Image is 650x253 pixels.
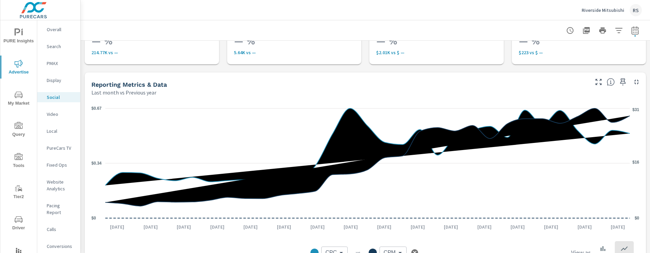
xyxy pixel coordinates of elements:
button: Minimize Widget [631,77,642,87]
p: Overall [47,26,75,33]
div: Fixed Ops [37,160,80,170]
p: [DATE] [205,224,229,230]
button: Make Fullscreen [593,77,604,87]
div: Pacing Report [37,201,80,217]
p: [DATE] [406,224,430,230]
p: Last month vs Previous year [91,88,156,97]
p: Calls [47,226,75,233]
p: 214.77K vs — [91,50,212,55]
span: Understand Social data over time and see how metrics compare to each other. [607,78,615,86]
p: [DATE] [439,224,463,230]
p: [DATE] [139,224,162,230]
h5: Reporting Metrics & Data [91,81,167,88]
p: PureCars TV [47,145,75,151]
p: Social [47,94,75,101]
text: $0 [91,216,96,220]
h3: — % [234,36,355,47]
p: [DATE] [105,224,129,230]
div: Social [37,92,80,102]
text: $0 [635,216,640,220]
div: PMAX [37,58,80,68]
div: RS [630,4,642,16]
p: Fixed Ops [47,162,75,168]
div: Video [37,109,80,119]
span: Driver [2,215,35,232]
p: PMAX [47,60,75,67]
span: Tools [2,153,35,170]
p: [DATE] [506,224,529,230]
p: Website Analytics [47,178,75,192]
p: [DATE] [473,224,496,230]
p: [DATE] [306,224,329,230]
p: Display [47,77,75,84]
p: Riverside Mitsubishi [582,7,624,13]
text: $31 [632,107,639,112]
p: [DATE] [239,224,262,230]
span: PURE Insights [2,28,35,45]
div: Search [37,41,80,51]
div: Conversions [37,241,80,251]
h3: — % [376,36,497,47]
p: $2,006 vs $ — [376,50,497,55]
text: $16 [632,160,639,165]
text: $0.34 [91,161,102,166]
div: Overall [37,24,80,35]
h3: — % [519,36,640,47]
span: Tier2 [2,184,35,201]
div: Local [37,126,80,136]
p: Video [47,111,75,118]
div: Display [37,75,80,85]
text: $0.67 [91,106,102,111]
span: Query [2,122,35,139]
span: Advertise [2,60,35,76]
button: Apply Filters [612,24,626,37]
div: Website Analytics [37,177,80,194]
p: 5.64K vs — [234,50,355,55]
p: Search [47,43,75,50]
button: Print Report [596,24,609,37]
div: PureCars TV [37,143,80,153]
p: [DATE] [372,224,396,230]
p: [DATE] [339,224,363,230]
p: [DATE] [539,224,563,230]
span: My Market [2,91,35,107]
p: $223 vs $ — [519,50,640,55]
p: [DATE] [172,224,196,230]
p: [DATE] [606,224,630,230]
div: Calls [37,224,80,234]
p: Pacing Report [47,202,75,216]
button: Select Date Range [628,24,642,37]
p: [DATE] [272,224,296,230]
h3: — % [91,36,212,47]
p: [DATE] [573,224,597,230]
p: Local [47,128,75,134]
span: Save this to your personalized report [617,77,628,87]
p: Conversions [47,243,75,250]
button: "Export Report to PDF" [580,24,593,37]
